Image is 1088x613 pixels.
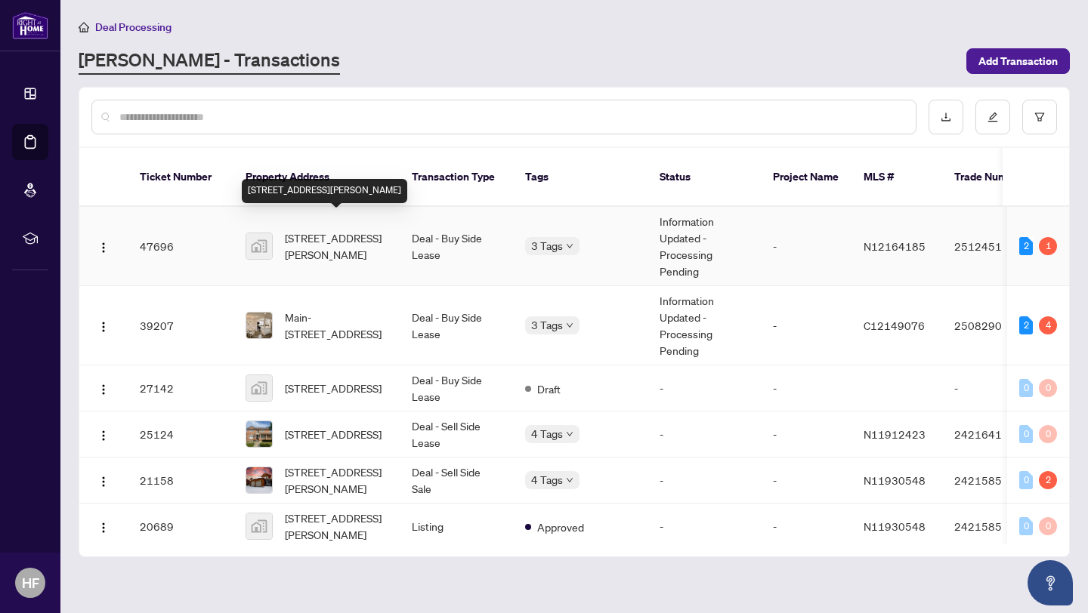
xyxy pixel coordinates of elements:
[285,464,388,497] span: [STREET_ADDRESS][PERSON_NAME]
[761,365,852,411] td: -
[285,426,382,442] span: [STREET_ADDRESS]
[1019,316,1033,334] div: 2
[95,20,172,34] span: Deal Processing
[537,380,561,397] span: Draft
[246,467,272,493] img: thumbnail-img
[246,375,272,401] img: thumbnail-img
[988,112,998,122] span: edit
[975,100,1010,134] button: edit
[537,519,584,535] span: Approved
[128,148,233,207] th: Ticket Number
[966,48,1070,74] button: Add Transaction
[942,365,1048,411] td: -
[513,148,648,207] th: Tags
[1039,379,1057,397] div: 0
[12,11,48,39] img: logo
[91,234,116,258] button: Logo
[128,207,233,286] td: 47696
[761,207,852,286] td: -
[648,365,761,411] td: -
[128,286,233,365] td: 39207
[1039,471,1057,489] div: 2
[1022,100,1057,134] button: filter
[91,422,116,446] button: Logo
[566,430,573,438] span: down
[1019,237,1033,255] div: 2
[531,425,563,442] span: 4 Tags
[864,319,925,332] span: C12149076
[233,148,400,207] th: Property Address
[648,411,761,457] td: -
[566,322,573,329] span: down
[400,411,513,457] td: Deal - Sell Side Lease
[648,457,761,504] td: -
[242,179,407,203] div: [STREET_ADDRESS][PERSON_NAME]
[1019,471,1033,489] div: 0
[531,237,563,254] span: 3 Tags
[566,476,573,484] span: down
[648,148,761,207] th: Status
[91,514,116,538] button: Logo
[531,471,563,488] span: 4 Tags
[648,286,761,365] td: Information Updated - Processing Pending
[128,365,233,411] td: 27142
[400,148,513,207] th: Transaction Type
[97,321,110,333] img: Logo
[246,421,272,447] img: thumbnail-img
[942,148,1048,207] th: Trade Number
[22,572,39,593] span: HF
[941,112,951,122] span: download
[1039,237,1057,255] div: 1
[864,427,926,441] span: N11912423
[128,457,233,504] td: 21158
[648,504,761,550] td: -
[566,242,573,250] span: down
[128,504,233,550] td: 20689
[91,468,116,492] button: Logo
[864,473,926,487] span: N11930548
[400,207,513,286] td: Deal - Buy Side Lease
[761,457,852,504] td: -
[852,148,942,207] th: MLS #
[285,309,388,342] span: Main-[STREET_ADDRESS]
[1034,112,1045,122] span: filter
[97,384,110,396] img: Logo
[942,457,1048,504] td: 2421585
[128,411,233,457] td: 25124
[942,207,1048,286] td: 2512451
[761,504,852,550] td: -
[929,100,963,134] button: download
[1039,517,1057,535] div: 0
[91,376,116,400] button: Logo
[285,510,388,543] span: [STREET_ADDRESS][PERSON_NAME]
[97,430,110,442] img: Logo
[91,313,116,337] button: Logo
[400,286,513,365] td: Deal - Buy Side Lease
[246,233,272,259] img: thumbnail-img
[400,365,513,411] td: Deal - Buy Side Lease
[942,286,1048,365] td: 2508290
[97,476,110,488] img: Logo
[978,49,1058,73] span: Add Transaction
[1039,316,1057,334] div: 4
[1019,425,1033,443] div: 0
[864,239,926,253] span: N12164185
[1028,560,1073,605] button: Open asap
[1019,379,1033,397] div: 0
[864,519,926,533] span: N11930548
[285,380,382,396] span: [STREET_ADDRESS]
[285,229,388,263] span: [STREET_ADDRESS][PERSON_NAME]
[761,286,852,365] td: -
[79,48,340,75] a: [PERSON_NAME] - Transactions
[97,522,110,534] img: Logo
[97,242,110,254] img: Logo
[531,316,563,334] span: 3 Tags
[1019,517,1033,535] div: 0
[400,457,513,504] td: Deal - Sell Side Sale
[246,513,272,539] img: thumbnail-img
[1039,425,1057,443] div: 0
[400,504,513,550] td: Listing
[942,504,1048,550] td: 2421585
[761,411,852,457] td: -
[942,411,1048,457] td: 2421641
